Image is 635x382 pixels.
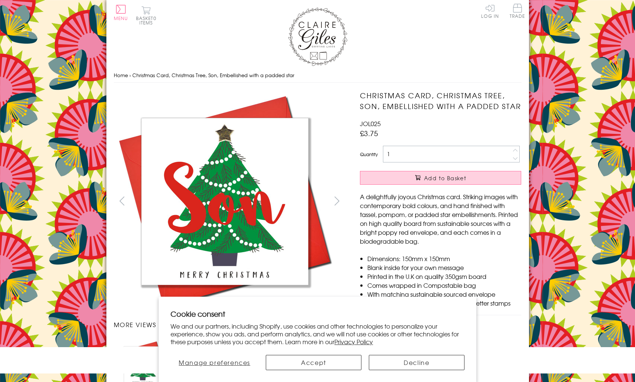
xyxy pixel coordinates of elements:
[114,320,345,329] h3: More views
[288,7,347,66] img: Claire Giles Greetings Cards
[171,322,464,345] p: We and our partners, including Shopify, use cookies and other technologies to personalize your ex...
[171,355,258,370] button: Manage preferences
[114,5,128,20] button: Menu
[114,192,130,209] button: prev
[481,4,499,18] a: Log In
[367,272,521,281] li: Printed in the U.K on quality 350gsm board
[367,254,521,263] li: Dimensions: 150mm x 150mm
[345,90,568,313] img: Christmas Card, Christmas Tree, Son, Embellished with a padded star
[113,90,336,313] img: Christmas Card, Christmas Tree, Son, Embellished with a padded star
[136,6,156,25] button: Basket0 items
[179,358,250,367] span: Manage preferences
[360,90,521,112] h1: Christmas Card, Christmas Tree, Son, Embellished with a padded star
[369,355,464,370] button: Decline
[360,192,521,246] p: A delightfully joyous Christmas card. Striking images with contemporary bold colours, and hand fi...
[266,355,361,370] button: Accept
[424,174,466,182] span: Add to Basket
[114,15,128,22] span: Menu
[367,290,521,299] li: With matching sustainable sourced envelope
[114,68,522,83] nav: breadcrumbs
[328,192,345,209] button: next
[360,119,381,128] span: JOL025
[510,4,525,20] a: Trade
[367,281,521,290] li: Comes wrapped in Compostable bag
[129,72,131,79] span: ›
[114,72,128,79] a: Home
[510,4,525,18] span: Trade
[360,171,521,185] button: Add to Basket
[334,337,373,346] a: Privacy Policy
[367,263,521,272] li: Blank inside for your own message
[171,309,464,319] h2: Cookie consent
[360,128,378,138] span: £3.75
[132,72,294,79] span: Christmas Card, Christmas Tree, Son, Embellished with a padded star
[139,15,156,26] span: 0 items
[360,151,378,158] label: Quantity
